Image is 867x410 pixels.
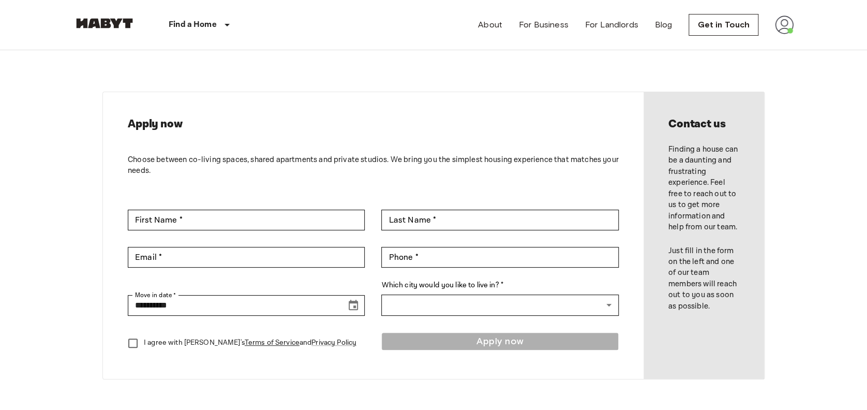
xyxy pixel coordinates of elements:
[135,290,176,300] label: Move in date
[311,338,356,347] a: Privacy Policy
[245,338,300,347] a: Terms of Service
[30,60,38,68] img: tab_domain_overview_orange.svg
[668,144,739,233] p: Finding a house can be a daunting and frustrating experience. Feel free to reach out to us to get...
[17,27,25,35] img: website_grey.svg
[128,117,619,131] h2: Apply now
[668,245,739,312] p: Just fill in the form on the left and one of our team members will reach out to you as soon as po...
[668,117,739,131] h2: Contact us
[128,154,619,177] p: Choose between co-living spaces, shared apartments and private studios. We bring you the simplest...
[381,280,618,291] label: Which city would you like to live in? *
[144,338,356,348] p: I agree with [PERSON_NAME]'s and
[104,60,113,68] img: tab_keywords_by_traffic_grey.svg
[478,19,502,31] a: About
[519,19,569,31] a: For Business
[775,16,794,34] img: avatar
[343,295,364,316] button: Choose date, selected date is Oct 16, 2025
[689,14,758,36] a: Get in Touch
[29,17,51,25] div: v 4.0.25
[27,27,114,35] div: Domain: [DOMAIN_NAME]
[73,18,136,28] img: Habyt
[585,19,638,31] a: For Landlords
[116,61,171,68] div: Keywords by Traffic
[169,19,217,31] p: Find a Home
[41,61,93,68] div: Domain Overview
[655,19,672,31] a: Blog
[17,17,25,25] img: logo_orange.svg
